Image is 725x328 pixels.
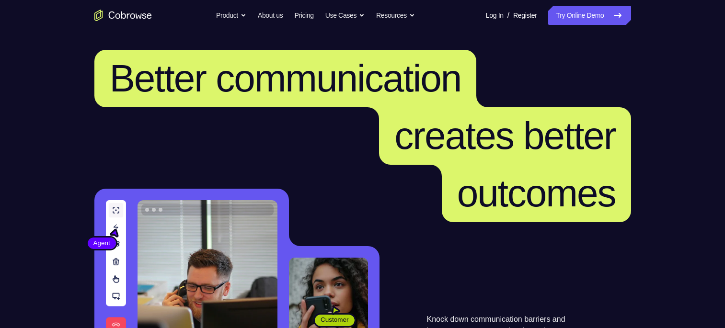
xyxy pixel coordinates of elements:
[216,6,246,25] button: Product
[294,6,313,25] a: Pricing
[88,238,116,248] span: Agent
[486,6,504,25] a: Log In
[394,114,615,157] span: creates better
[325,6,365,25] button: Use Cases
[376,6,415,25] button: Resources
[507,10,509,21] span: /
[548,6,631,25] a: Try Online Demo
[513,6,537,25] a: Register
[258,6,283,25] a: About us
[315,315,355,325] span: Customer
[110,57,461,100] span: Better communication
[94,10,152,21] a: Go to the home page
[457,172,616,215] span: outcomes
